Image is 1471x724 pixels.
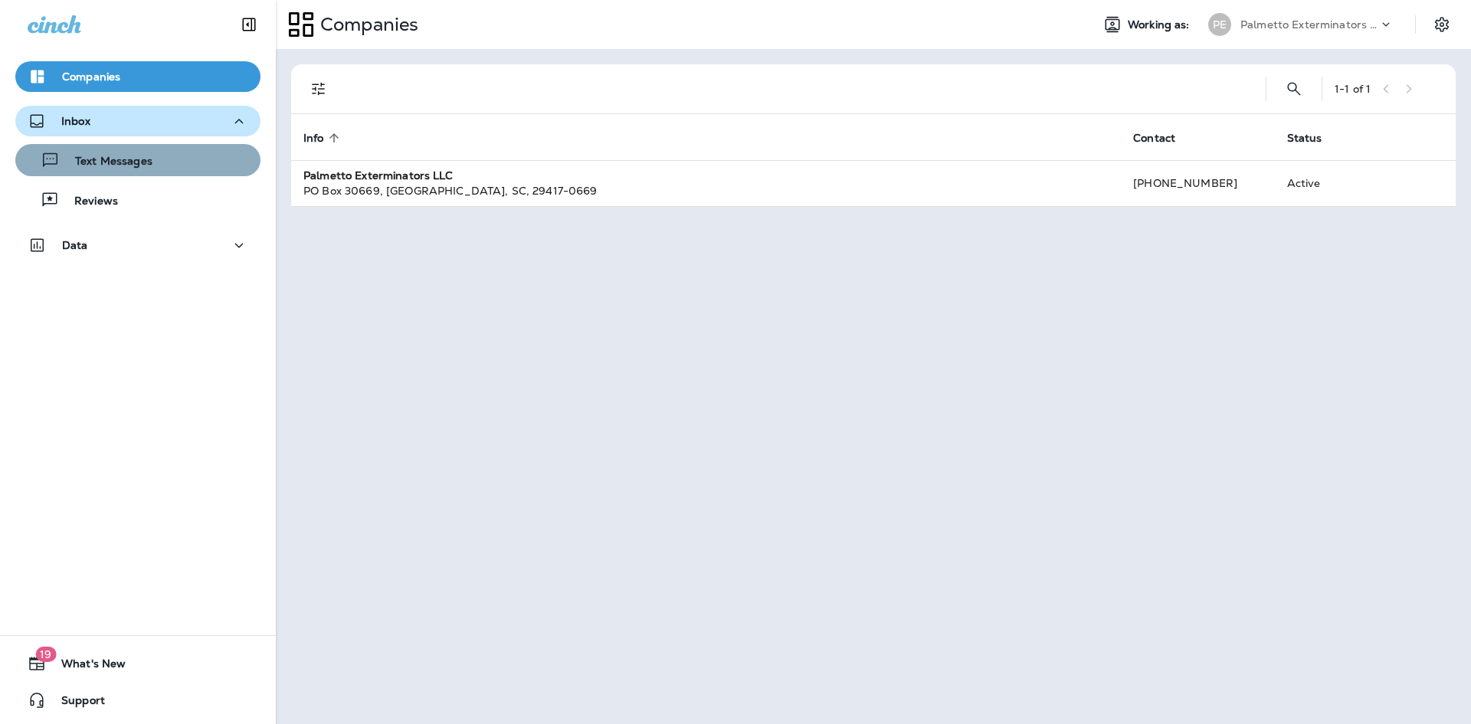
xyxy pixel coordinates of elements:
[1279,74,1309,104] button: Search Companies
[1428,11,1456,38] button: Settings
[15,61,260,92] button: Companies
[15,184,260,216] button: Reviews
[1240,18,1378,31] p: Palmetto Exterminators LLC
[1287,131,1342,145] span: Status
[15,106,260,136] button: Inbox
[62,239,88,251] p: Data
[60,155,152,169] p: Text Messages
[61,115,90,127] p: Inbox
[35,647,56,662] span: 19
[62,70,120,83] p: Companies
[46,694,105,713] span: Support
[303,131,344,145] span: Info
[303,169,454,182] strong: Palmetto Exterminators LLC
[59,195,118,209] p: Reviews
[1275,160,1373,206] td: Active
[228,9,270,40] button: Collapse Sidebar
[1128,18,1193,31] span: Working as:
[1287,132,1322,145] span: Status
[1133,132,1175,145] span: Contact
[303,183,1109,198] div: PO Box 30669 , [GEOGRAPHIC_DATA] , SC , 29417-0669
[15,685,260,716] button: Support
[303,132,324,145] span: Info
[1133,131,1195,145] span: Contact
[1133,176,1237,190] span: [PHONE_NUMBER]
[46,657,126,676] span: What's New
[15,144,260,176] button: Text Messages
[15,230,260,260] button: Data
[303,74,334,104] button: Filters
[15,648,260,679] button: 19What's New
[314,13,418,36] p: Companies
[1208,13,1231,36] div: PE
[1335,83,1371,95] div: 1 - 1 of 1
